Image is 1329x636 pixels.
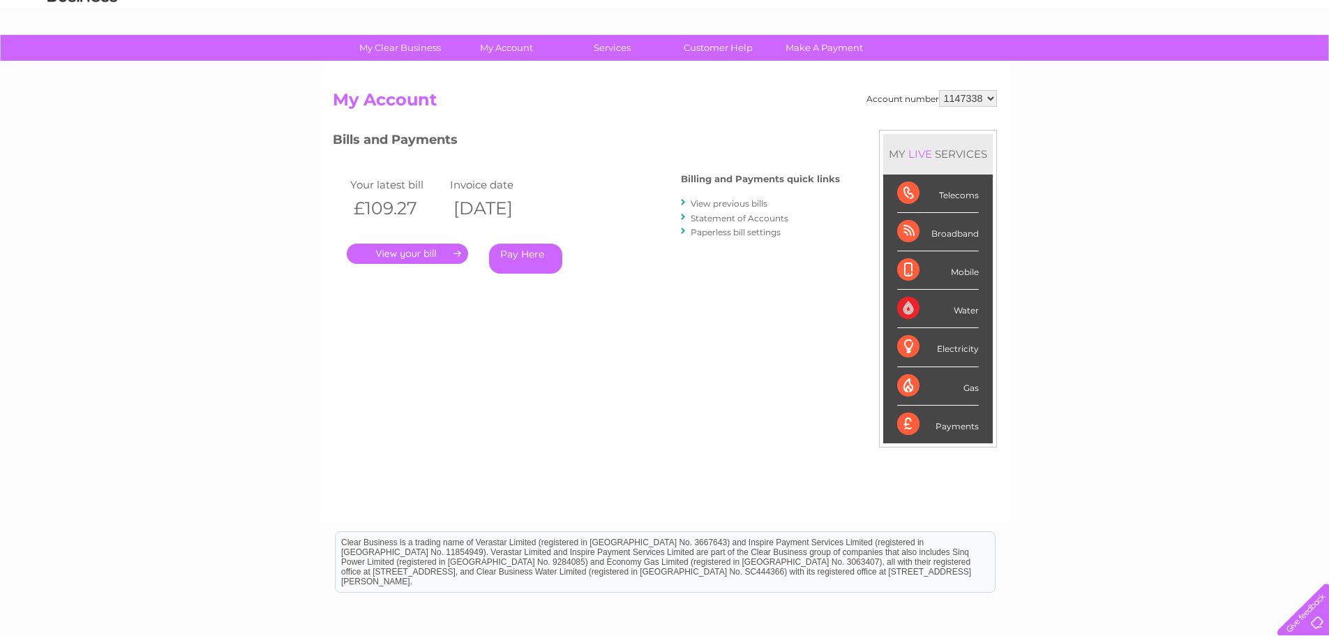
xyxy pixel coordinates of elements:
div: Telecoms [897,175,979,213]
div: Mobile [897,251,979,290]
a: 0333 014 3131 [1066,7,1162,24]
td: Your latest bill [347,175,447,194]
a: Make A Payment [767,35,882,61]
div: Payments [897,406,979,443]
div: Broadband [897,213,979,251]
div: MY SERVICES [883,134,993,174]
a: Statement of Accounts [691,213,788,223]
h3: Bills and Payments [333,130,840,154]
img: logo.png [47,36,118,79]
h4: Billing and Payments quick links [681,174,840,184]
div: Gas [897,367,979,406]
a: Energy [1118,59,1149,70]
a: Log out [1283,59,1316,70]
h2: My Account [333,90,997,117]
th: [DATE] [446,194,547,223]
div: Electricity [897,328,979,367]
div: Water [897,290,979,328]
a: Customer Help [661,35,776,61]
th: £109.27 [347,194,447,223]
a: . [347,244,468,264]
div: LIVE [906,147,935,161]
a: Paperless bill settings [691,227,781,237]
a: Services [555,35,670,61]
a: Blog [1208,59,1228,70]
a: My Account [449,35,564,61]
td: Invoice date [446,175,547,194]
div: Clear Business is a trading name of Verastar Limited (registered in [GEOGRAPHIC_DATA] No. 3667643... [336,8,995,68]
a: Pay Here [489,244,562,274]
a: Water [1083,59,1110,70]
a: Telecoms [1157,59,1199,70]
a: My Clear Business [343,35,458,61]
a: View previous bills [691,198,767,209]
div: Account number [866,90,997,107]
a: Contact [1236,59,1270,70]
